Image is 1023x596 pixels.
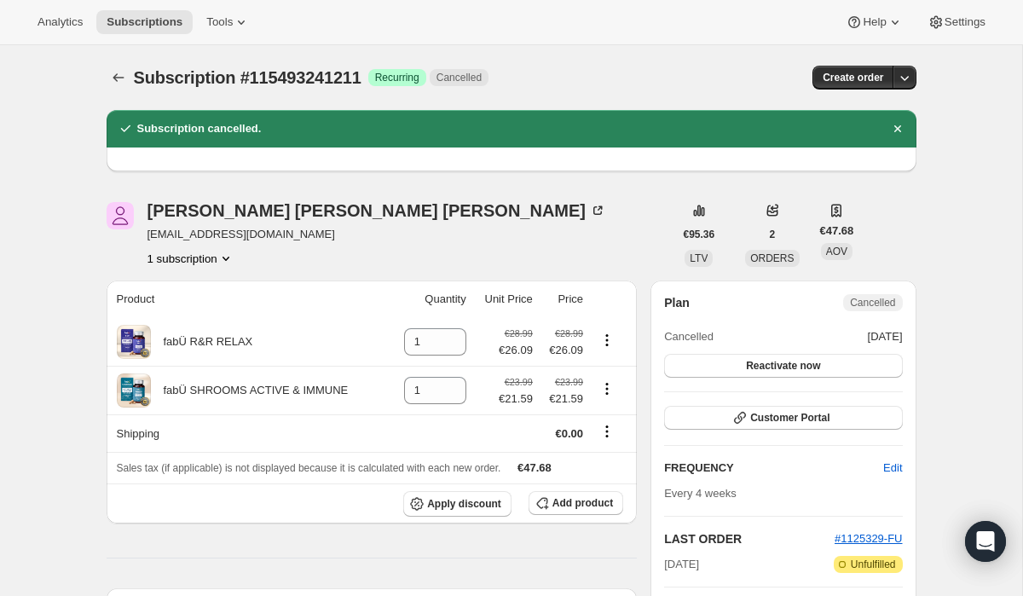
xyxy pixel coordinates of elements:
img: product img [117,325,151,359]
span: AOV [826,246,847,257]
small: €28.99 [505,328,533,339]
span: Tools [206,15,233,29]
span: Anne marie O donovan [107,202,134,229]
button: Subscriptions [96,10,193,34]
h2: LAST ORDER [664,530,835,547]
span: Subscriptions [107,15,182,29]
span: Create order [823,71,883,84]
span: Sales tax (if applicable) is not displayed because it is calculated with each new order. [117,462,501,474]
span: Edit [883,460,902,477]
h2: Subscription cancelled. [137,120,262,137]
span: Help [863,15,886,29]
span: €21.59 [499,391,533,408]
span: Subscription #115493241211 [134,68,361,87]
button: Shipping actions [593,422,621,441]
button: Edit [873,454,912,482]
span: Cancelled [664,328,714,345]
span: LTV [690,252,708,264]
span: €47.68 [517,461,552,474]
span: [DATE] [868,328,903,345]
img: product img [117,373,151,408]
button: Subscriptions [107,66,130,90]
h2: Plan [664,294,690,311]
span: Reactivate now [746,359,820,373]
button: Create order [812,66,893,90]
button: Tools [196,10,260,34]
button: Customer Portal [664,406,902,430]
span: Settings [945,15,985,29]
th: Price [538,281,588,318]
div: [PERSON_NAME] [PERSON_NAME] [PERSON_NAME] [147,202,607,219]
span: [DATE] [664,556,699,573]
button: €95.36 [673,223,725,246]
button: Apply discount [403,491,511,517]
span: Apply discount [427,497,501,511]
button: Add product [529,491,623,515]
span: Cancelled [436,71,482,84]
span: [EMAIL_ADDRESS][DOMAIN_NAME] [147,226,607,243]
span: Cancelled [850,296,895,310]
h2: FREQUENCY [664,460,883,477]
th: Shipping [107,414,389,452]
span: €21.59 [543,391,583,408]
span: Analytics [38,15,83,29]
button: Product actions [593,331,621,350]
span: Customer Portal [750,411,829,425]
button: Analytics [27,10,93,34]
button: 2 [760,223,786,246]
small: €28.99 [555,328,583,339]
th: Unit Price [471,281,538,318]
th: Product [107,281,389,318]
span: €47.68 [820,223,854,240]
button: Reactivate now [664,354,902,378]
span: €26.09 [543,342,583,359]
div: Open Intercom Messenger [965,521,1006,562]
span: €26.09 [499,342,533,359]
small: €23.99 [505,377,533,387]
th: Quantity [389,281,471,318]
button: Product actions [147,250,234,267]
button: #1125329-FU [835,530,903,547]
span: €95.36 [684,228,715,241]
span: €0.00 [555,427,583,440]
span: 2 [770,228,776,241]
span: Add product [552,496,613,510]
span: ORDERS [750,252,794,264]
div: fabÜ R&R RELAX [151,333,253,350]
div: fabÜ SHROOMS ACTIVE & IMMUNE [151,382,349,399]
a: #1125329-FU [835,532,903,545]
span: Recurring [375,71,419,84]
button: Product actions [593,379,621,398]
small: €23.99 [555,377,583,387]
span: Unfulfilled [851,558,896,571]
button: Help [835,10,913,34]
span: Every 4 weeks [664,487,737,500]
button: Settings [917,10,996,34]
button: Dismiss notification [886,117,910,141]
